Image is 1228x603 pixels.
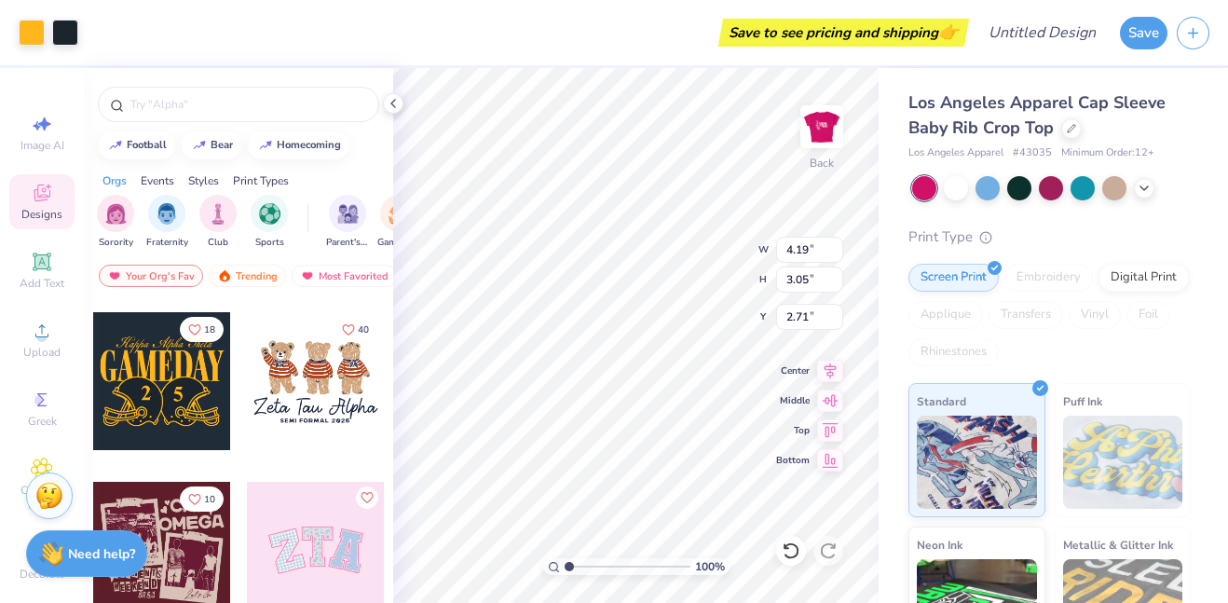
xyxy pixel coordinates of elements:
[251,195,288,250] button: filter button
[99,265,203,287] div: Your Org's Fav
[157,203,177,225] img: Fraternity Image
[377,195,420,250] button: filter button
[127,140,167,150] div: football
[326,195,369,250] button: filter button
[209,265,286,287] div: Trending
[180,317,224,342] button: Like
[300,269,315,282] img: most_fav.gif
[199,195,237,250] button: filter button
[908,338,999,366] div: Rhinestones
[129,95,367,114] input: Try "Alpha"
[146,195,188,250] div: filter for Fraternity
[277,140,341,150] div: homecoming
[917,416,1037,509] img: Standard
[1013,145,1052,161] span: # 43035
[776,454,810,467] span: Bottom
[217,269,232,282] img: trending.gif
[723,19,964,47] div: Save to see pricing and shipping
[28,414,57,429] span: Greek
[20,138,64,153] span: Image AI
[23,345,61,360] span: Upload
[334,317,377,342] button: Like
[146,195,188,250] button: filter button
[1098,264,1189,292] div: Digital Print
[1063,416,1183,509] img: Puff Ink
[208,203,228,225] img: Club Image
[180,487,224,512] button: Like
[146,236,188,250] span: Fraternity
[248,131,349,159] button: homecoming
[9,483,75,513] span: Clipart & logos
[99,236,133,250] span: Sorority
[97,195,134,250] button: filter button
[1004,264,1093,292] div: Embroidery
[107,269,122,282] img: most_fav.gif
[141,172,174,189] div: Events
[233,172,289,189] div: Print Types
[102,172,127,189] div: Orgs
[20,567,64,582] span: Decorate
[803,108,840,145] img: Back
[20,276,64,291] span: Add Text
[377,236,420,250] span: Game Day
[326,236,369,250] span: Parent's Weekend
[204,325,215,335] span: 18
[908,91,1166,139] span: Los Angeles Apparel Cap Sleeve Baby Rib Crop Top
[21,207,62,222] span: Designs
[908,264,999,292] div: Screen Print
[377,195,420,250] div: filter for Game Day
[199,195,237,250] div: filter for Club
[1126,301,1170,329] div: Foil
[292,265,397,287] div: Most Favorited
[105,203,127,225] img: Sorority Image
[208,236,228,250] span: Club
[182,131,241,159] button: bear
[1063,391,1102,411] span: Puff Ink
[908,301,983,329] div: Applique
[1061,145,1154,161] span: Minimum Order: 12 +
[917,535,962,555] span: Neon Ink
[908,145,1003,161] span: Los Angeles Apparel
[98,131,175,159] button: football
[938,21,959,43] span: 👉
[258,140,273,151] img: trend_line.gif
[326,195,369,250] div: filter for Parent's Weekend
[251,195,288,250] div: filter for Sports
[908,226,1191,248] div: Print Type
[255,236,284,250] span: Sports
[68,545,135,563] strong: Need help?
[259,203,280,225] img: Sports Image
[97,195,134,250] div: filter for Sorority
[188,172,219,189] div: Styles
[211,140,233,150] div: bear
[989,301,1063,329] div: Transfers
[192,140,207,151] img: trend_line.gif
[917,391,966,411] span: Standard
[776,424,810,437] span: Top
[776,394,810,407] span: Middle
[810,155,834,171] div: Back
[337,203,359,225] img: Parent's Weekend Image
[1120,17,1167,49] button: Save
[108,140,123,151] img: trend_line.gif
[695,558,725,575] span: 100 %
[356,487,378,509] button: Like
[776,364,810,377] span: Center
[1063,535,1173,555] span: Metallic & Glitter Ink
[974,14,1111,51] input: Untitled Design
[1069,301,1121,329] div: Vinyl
[358,325,369,335] span: 40
[389,203,410,225] img: Game Day Image
[204,495,215,504] span: 10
